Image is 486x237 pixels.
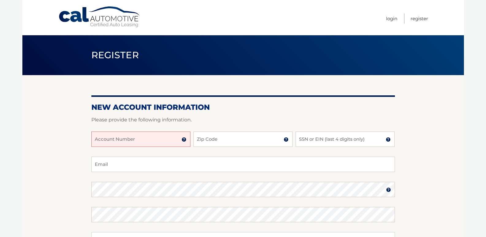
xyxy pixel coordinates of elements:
[284,137,289,142] img: tooltip.svg
[193,132,293,147] input: Zip Code
[58,6,141,28] a: Cal Automotive
[91,157,395,172] input: Email
[411,13,428,24] a: Register
[91,116,395,124] p: Please provide the following information.
[182,137,186,142] img: tooltip.svg
[91,49,139,61] span: Register
[386,137,391,142] img: tooltip.svg
[296,132,395,147] input: SSN or EIN (last 4 digits only)
[386,13,397,24] a: Login
[386,187,391,192] img: tooltip.svg
[91,103,395,112] h2: New Account Information
[91,132,190,147] input: Account Number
